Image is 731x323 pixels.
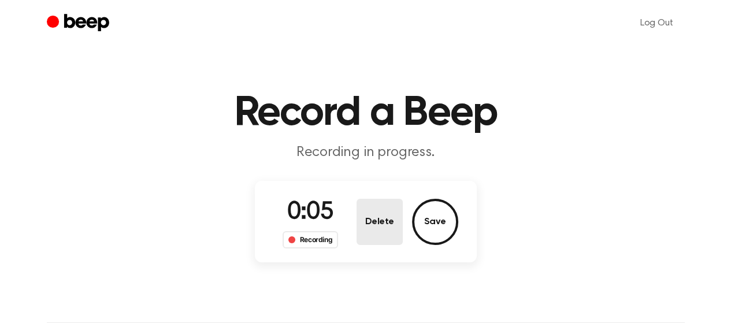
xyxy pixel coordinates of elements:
[287,201,333,225] span: 0:05
[144,143,588,162] p: Recording in progress.
[70,92,662,134] h1: Record a Beep
[283,231,339,248] div: Recording
[412,199,458,245] button: Save Audio Record
[629,9,685,37] a: Log Out
[47,12,112,35] a: Beep
[357,199,403,245] button: Delete Audio Record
